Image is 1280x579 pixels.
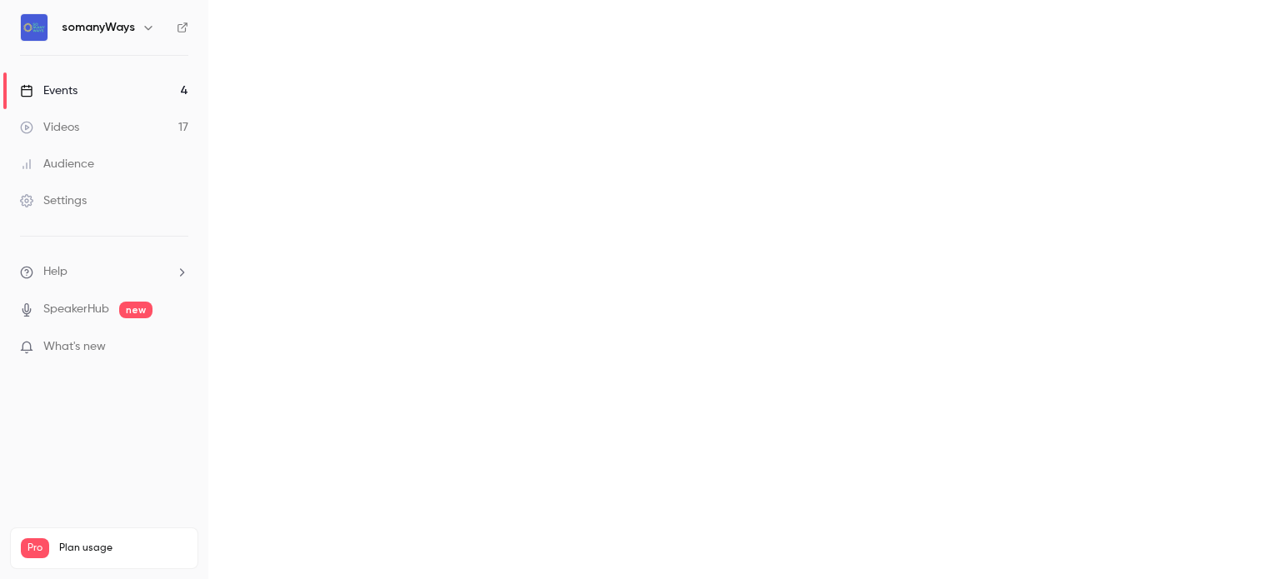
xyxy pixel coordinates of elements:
span: Pro [21,538,49,558]
span: new [119,302,152,318]
div: Events [20,82,77,99]
div: Videos [20,119,79,136]
img: somanyWays [21,14,47,41]
span: Plan usage [59,542,187,555]
div: Settings [20,192,87,209]
li: help-dropdown-opener [20,263,188,281]
a: SpeakerHub [43,301,109,318]
span: What's new [43,338,106,356]
span: Help [43,263,67,281]
div: Audience [20,156,94,172]
h6: somanyWays [62,19,135,36]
